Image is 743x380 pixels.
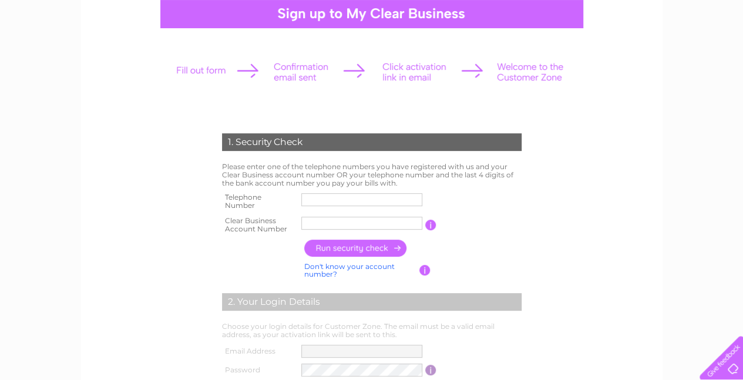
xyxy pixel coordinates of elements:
a: Contact [707,50,736,59]
th: Telephone Number [219,190,299,213]
a: Water [579,50,601,59]
a: Blog [683,50,700,59]
a: Telecoms [641,50,676,59]
th: Email Address [219,342,299,361]
input: Information [425,220,436,230]
img: logo.png [26,31,86,66]
input: Information [419,265,431,275]
div: 1. Security Check [222,133,522,151]
td: Please enter one of the telephone numbers you have registered with us and your Clear Business acc... [219,160,525,190]
a: 0333 014 3131 [522,6,603,21]
div: Clear Business is a trading name of Verastar Limited (registered in [GEOGRAPHIC_DATA] No. 3667643... [95,6,650,57]
th: Clear Business Account Number [219,213,299,237]
a: Energy [608,50,634,59]
a: Don't know your account number? [304,262,395,279]
div: 2. Your Login Details [222,293,522,311]
td: Choose your login details for Customer Zone. The email must be a valid email address, as your act... [219,320,525,342]
th: Password [219,361,299,380]
input: Information [425,365,436,375]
